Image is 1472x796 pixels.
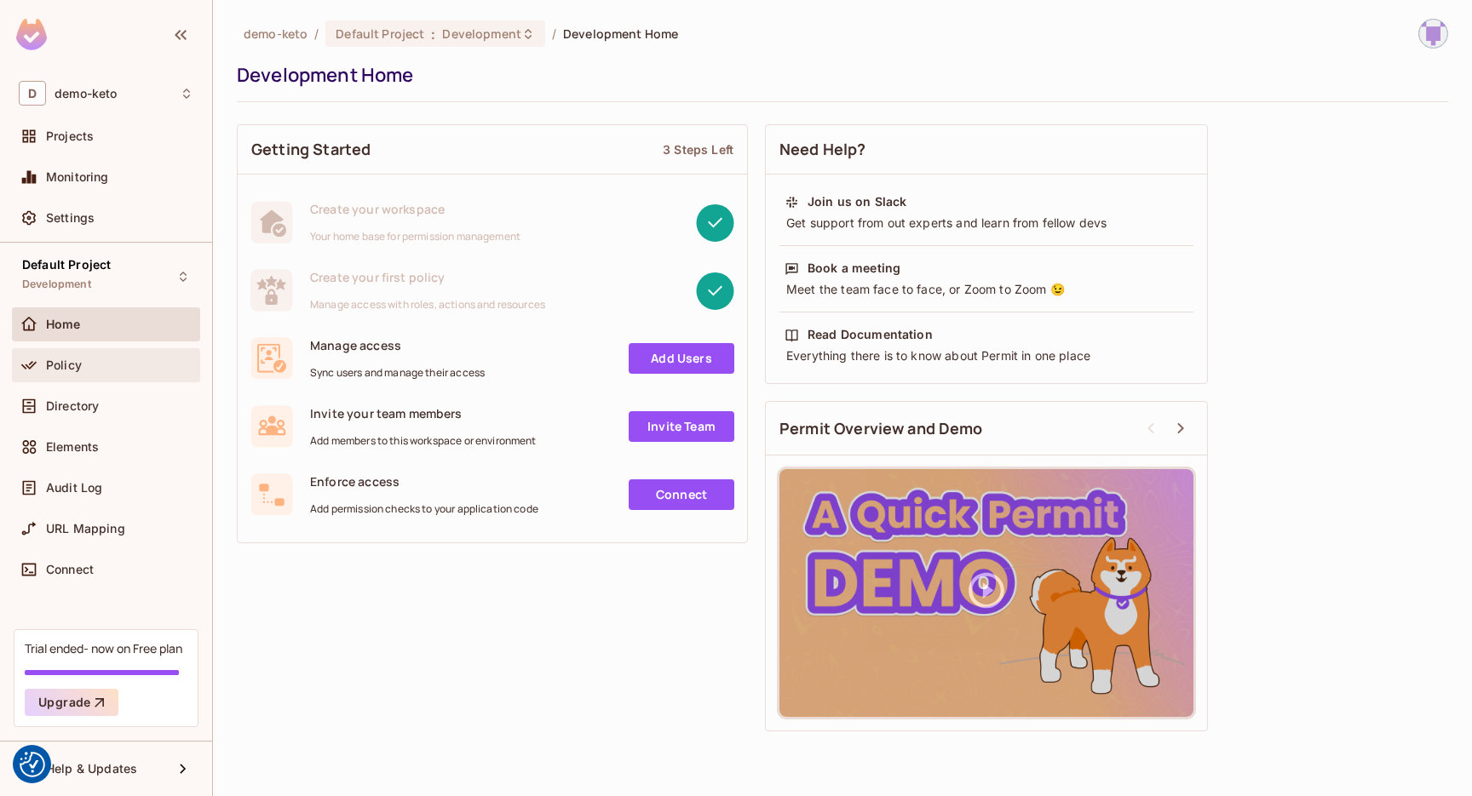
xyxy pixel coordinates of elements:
[25,640,182,656] div: Trial ended- now on Free plan
[779,139,866,160] span: Need Help?
[46,318,81,331] span: Home
[46,129,94,143] span: Projects
[237,62,1440,88] div: Development Home
[244,26,308,42] span: the active workspace
[310,366,485,380] span: Sync users and manage their access
[46,399,99,413] span: Directory
[779,418,983,439] span: Permit Overview and Demo
[251,139,371,160] span: Getting Started
[25,689,118,716] button: Upgrade
[46,563,94,576] span: Connect
[552,26,556,42] li: /
[310,473,538,490] span: Enforce access
[336,26,424,42] span: Default Project
[629,411,734,442] a: Invite Team
[20,752,45,777] button: Consent Preferences
[46,762,137,776] span: Help & Updates
[563,26,678,42] span: Development Home
[55,87,117,100] span: Workspace: demo-keto
[22,278,91,291] span: Development
[310,502,538,516] span: Add permission checks to your application code
[629,343,734,374] a: Add Users
[314,26,319,42] li: /
[310,434,537,448] span: Add members to this workspace or environment
[46,358,82,372] span: Policy
[46,481,102,495] span: Audit Log
[785,215,1188,232] div: Get support from out experts and learn from fellow devs
[430,27,436,41] span: :
[310,298,545,312] span: Manage access with roles, actions and resources
[310,230,520,243] span: Your home base for permission management
[310,337,485,353] span: Manage access
[1419,20,1447,48] img: Nicolas Bisson
[310,269,545,285] span: Create your first policy
[663,141,733,157] div: 3 Steps Left
[16,19,47,50] img: SReyMgAAAABJRU5ErkJggg==
[785,347,1188,364] div: Everything there is to know about Permit in one place
[785,281,1188,298] div: Meet the team face to face, or Zoom to Zoom 😉
[46,170,109,184] span: Monitoring
[22,258,111,272] span: Default Project
[20,752,45,777] img: Revisit consent button
[310,201,520,217] span: Create your workspace
[808,326,933,343] div: Read Documentation
[442,26,520,42] span: Development
[808,260,900,277] div: Book a meeting
[310,405,537,421] span: Invite your team members
[19,81,46,106] span: D
[46,522,125,535] span: URL Mapping
[808,193,906,210] div: Join us on Slack
[46,440,99,454] span: Elements
[629,479,734,510] a: Connect
[46,211,95,225] span: Settings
